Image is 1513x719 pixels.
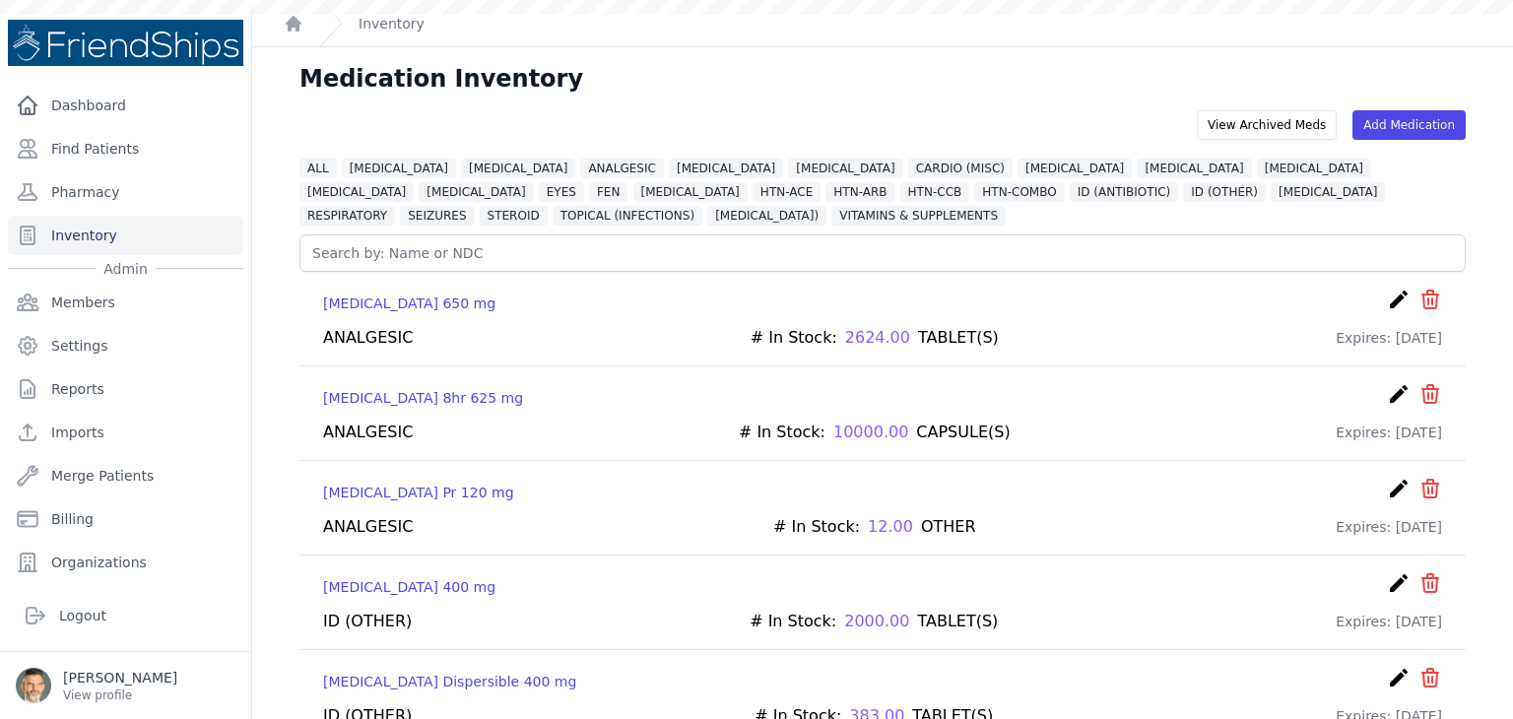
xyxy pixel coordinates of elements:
div: Expires: [DATE] [1336,610,1442,633]
span: FEN [589,182,627,202]
div: # In Stock: TABLET(S) [750,610,998,633]
span: [MEDICAL_DATA] [299,182,414,202]
a: Imports [8,413,243,452]
h1: Medication Inventory [299,63,583,95]
a: [MEDICAL_DATA] 400 mg [323,577,495,597]
div: View Archived Meds [1197,110,1337,140]
span: EYES [539,182,584,202]
span: HTN-COMBO [974,182,1064,202]
a: Billing [8,499,243,539]
div: ANALGESIC [323,515,413,539]
img: Medical Missions EMR [8,20,243,66]
span: ID (ANTIBIOTIC) [1070,182,1178,202]
span: [MEDICAL_DATA] [1137,159,1251,178]
span: Admin [96,259,156,279]
span: 12.00 [868,515,913,539]
span: 10000.00 [833,421,908,444]
span: [MEDICAL_DATA] [788,159,902,178]
div: ID (OTHER) [323,610,412,633]
div: Expires: [DATE] [1336,326,1442,350]
a: [MEDICAL_DATA] 650 mg [323,294,495,313]
i: create [1387,571,1411,595]
a: create [1387,666,1411,696]
span: HTN-CCB [900,182,970,202]
span: TOPICAL (INFECTIONS) [553,206,702,226]
a: Inventory [8,216,243,255]
a: Members [8,283,243,322]
span: ALL [299,159,337,178]
span: HTN-ARB [825,182,894,202]
div: ANALGESIC [323,326,413,350]
a: create [1387,477,1411,507]
span: [MEDICAL_DATA] [342,159,456,178]
a: create [1387,288,1411,318]
i: create [1387,666,1411,689]
div: Expires: [DATE] [1336,515,1442,539]
span: STEROID [480,206,548,226]
i: create [1387,288,1411,311]
span: HTN-ACE [753,182,821,202]
a: [MEDICAL_DATA] 8hr 625 mg [323,388,523,408]
span: 2624.00 [845,326,910,350]
span: [MEDICAL_DATA] [669,159,783,178]
span: [MEDICAL_DATA] [1271,182,1385,202]
span: ID (OTHER) [1183,182,1266,202]
a: Organizations [8,543,243,582]
a: Dashboard [8,86,243,125]
span: [MEDICAL_DATA] [419,182,533,202]
span: ANALGESIC [580,159,664,178]
a: Reports [8,369,243,409]
span: VITAMINS & SUPPLEMENTS [831,206,1006,226]
a: Inventory [359,14,425,33]
a: [MEDICAL_DATA] Dispersible 400 mg [323,672,576,691]
span: [MEDICAL_DATA]) [707,206,826,226]
div: # In Stock: OTHER [773,515,976,539]
input: Search by: Name or NDC [299,234,1466,272]
span: [MEDICAL_DATA] [461,159,575,178]
a: Find Patients [8,129,243,168]
a: create [1387,382,1411,413]
i: create [1387,382,1411,406]
div: Expires: [DATE] [1336,421,1442,444]
span: [MEDICAL_DATA] [633,182,748,202]
p: View profile [63,687,177,703]
div: ANALGESIC [323,421,413,444]
a: Add Medication [1352,110,1466,140]
a: [MEDICAL_DATA] Pr 120 mg [323,483,514,502]
span: [MEDICAL_DATA] [1018,159,1132,178]
p: [PERSON_NAME] [63,668,177,687]
a: create [1387,571,1411,602]
a: [PERSON_NAME] View profile [16,668,235,703]
span: [MEDICAL_DATA] [1257,159,1371,178]
a: Settings [8,326,243,365]
span: 2000.00 [844,610,909,633]
a: Logout [16,596,235,635]
i: create [1387,477,1411,500]
span: SEIZURES [400,206,474,226]
div: # In Stock: TABLET(S) [751,326,999,350]
a: Pharmacy [8,172,243,212]
span: RESPIRATORY [299,206,395,226]
div: # In Stock: CAPSULE(S) [739,421,1011,444]
a: Merge Patients [8,456,243,495]
span: CARDIO (MISC) [908,159,1013,178]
